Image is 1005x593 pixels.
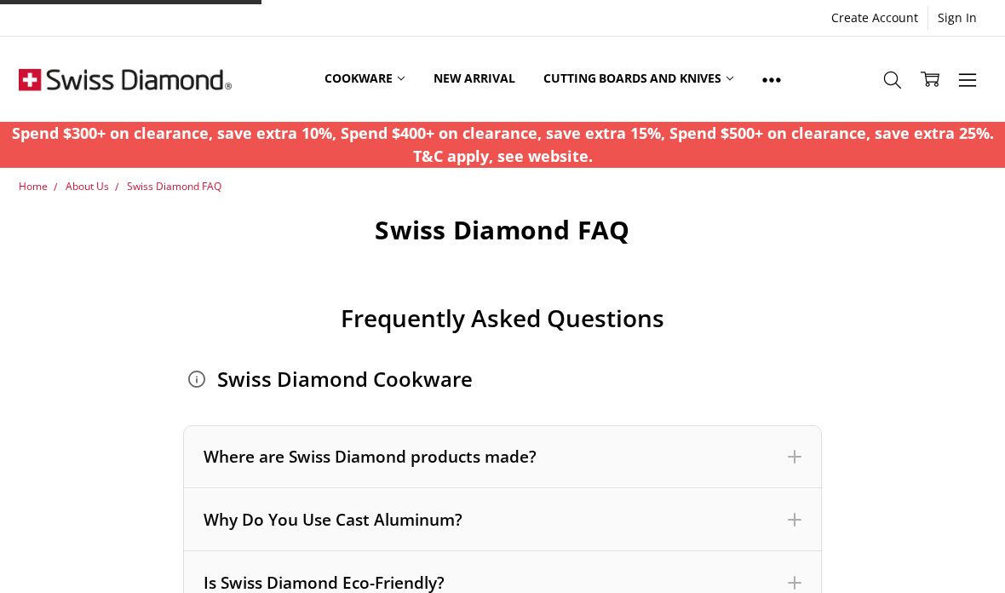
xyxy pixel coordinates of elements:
p: Spend $300+ on clearance, save extra 10%, Spend $400+ on clearance, save extra 15%, Spend $500+ o... [9,122,996,168]
div: Where are Swiss Diamond products made? [183,425,821,488]
a: Cutting boards and knives [529,41,748,117]
a: Home [19,179,48,193]
a: Create Account [822,6,927,30]
a: New arrival [419,41,529,117]
img: Free Shipping On Every Order [19,37,232,122]
div: Where are Swiss Diamond products made? [204,446,801,468]
a: Swiss Diamond FAQ [127,179,221,193]
span: Swiss Diamond Cookware [217,366,473,392]
h1: Swiss Diamond FAQ [183,214,821,246]
a: About Us [66,179,109,193]
div: Frequently Asked Questions [183,284,821,331]
a: Sign In [928,6,986,30]
div: Why Do You Use Cast Aluminum? [204,509,801,531]
a: Cookware [310,41,419,117]
div: Why Do You Use Cast Aluminum? [183,488,821,551]
a: Show All [748,41,795,118]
